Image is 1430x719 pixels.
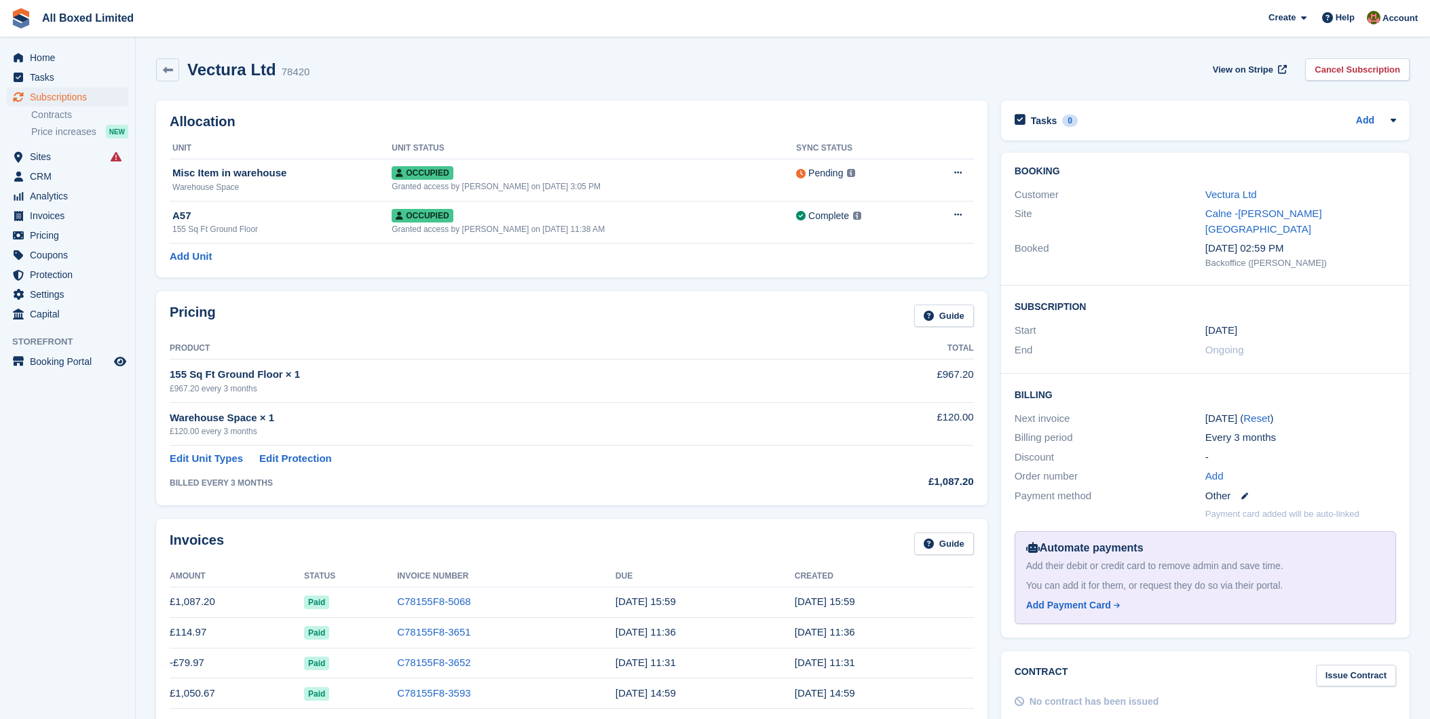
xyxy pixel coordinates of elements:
[1030,695,1159,709] div: No contract has been issued
[7,88,128,106] a: menu
[616,596,676,607] time: 2025-06-23 14:59:23 UTC
[11,8,31,28] img: stora-icon-8386f47178a22dfd0bd8f6a31ec36ba5ce8667c1dd55bd0f319d3a0aa187defe.svg
[304,626,329,640] span: Paid
[30,226,111,245] span: Pricing
[1205,488,1396,504] div: Other
[30,187,111,206] span: Analytics
[7,167,128,186] a: menu
[30,265,111,284] span: Protection
[7,285,128,304] a: menu
[392,209,453,222] span: Occupied
[1015,241,1205,269] div: Booked
[1015,665,1068,687] h2: Contract
[795,626,855,638] time: 2025-03-26 11:36:19 UTC
[1205,450,1396,465] div: -
[392,180,796,193] div: Granted access by [PERSON_NAME] on [DATE] 3:05 PM
[31,125,96,138] span: Price increases
[1015,206,1205,237] div: Site
[172,223,392,235] div: 155 Sq Ft Ground Floor
[1316,665,1396,687] a: Issue Contract
[31,124,128,139] a: Price increases NEW
[796,138,920,159] th: Sync Status
[170,305,216,327] h2: Pricing
[7,352,128,371] a: menu
[30,305,111,324] span: Capital
[1205,469,1224,484] a: Add
[397,657,470,668] a: C78155F8-3652
[170,617,304,648] td: £114.97
[397,687,470,699] a: C78155F8-3593
[1205,208,1322,235] a: Calne -[PERSON_NAME][GEOGRAPHIC_DATA]
[170,532,224,555] h2: Invoices
[1305,58,1410,81] a: Cancel Subscription
[1015,187,1205,203] div: Customer
[392,138,796,159] th: Unit Status
[7,48,128,67] a: menu
[808,166,843,180] div: Pending
[30,206,111,225] span: Invoices
[1015,166,1396,177] h2: Booking
[170,648,304,678] td: -£79.97
[798,338,974,359] th: Total
[7,147,128,166] a: menu
[12,335,135,349] span: Storefront
[616,626,676,638] time: 2025-03-27 11:36:19 UTC
[1268,11,1296,24] span: Create
[7,187,128,206] a: menu
[1205,507,1359,521] p: Payment card added will be auto-linked
[172,181,392,193] div: Warehouse Space
[30,167,111,186] span: CRM
[304,657,329,670] span: Paid
[1205,241,1396,256] div: [DATE] 02:59 PM
[170,477,798,489] div: BILLED EVERY 3 MONTHS
[847,169,855,177] img: icon-info-grey-7440780725fd019a000dd9b08b2336e03edf1995a4989e88bcd33f0948082b44.svg
[304,566,397,587] th: Status
[170,566,304,587] th: Amount
[170,678,304,709] td: £1,050.67
[1015,387,1396,401] h2: Billing
[1205,430,1396,446] div: Every 3 months
[392,166,453,180] span: Occupied
[795,596,855,607] time: 2025-06-22 14:59:51 UTC
[30,352,111,371] span: Booking Portal
[808,209,849,223] div: Complete
[914,305,974,327] a: Guide
[1205,189,1257,200] a: Vectura Ltd
[1205,256,1396,270] div: Backoffice ([PERSON_NAME])
[37,7,139,29] a: All Boxed Limited
[1367,11,1380,24] img: Sharon Hawkins
[304,596,329,609] span: Paid
[1026,540,1385,556] div: Automate payments
[1015,323,1205,338] div: Start
[282,64,310,80] div: 78420
[7,305,128,324] a: menu
[170,410,798,426] div: Warehouse Space × 1
[1062,115,1078,127] div: 0
[31,109,128,121] a: Contracts
[1026,579,1385,593] div: You can add it for them, or request they do so via their portal.
[1243,412,1270,424] a: Reset
[1015,488,1205,504] div: Payment method
[7,265,128,284] a: menu
[30,88,111,106] span: Subscriptions
[187,60,276,79] h2: Vectura Ltd
[170,249,212,265] a: Add Unit
[392,223,796,235] div: Granted access by [PERSON_NAME] on [DATE] 11:38 AM
[1382,12,1418,25] span: Account
[1026,559,1385,573] div: Add their debit or credit card to remove admin and save time.
[1015,343,1205,358] div: End
[170,367,798,383] div: 155 Sq Ft Ground Floor × 1
[112,353,128,370] a: Preview store
[1213,63,1273,77] span: View on Stripe
[798,474,974,490] div: £1,087.20
[30,246,111,265] span: Coupons
[616,566,795,587] th: Due
[853,212,861,220] img: icon-info-grey-7440780725fd019a000dd9b08b2336e03edf1995a4989e88bcd33f0948082b44.svg
[1356,113,1374,129] a: Add
[30,68,111,87] span: Tasks
[798,359,974,402] td: £967.20
[616,657,676,668] time: 2025-03-27 11:31:24 UTC
[798,402,974,445] td: £120.00
[1205,323,1237,338] time: 2025-03-22 01:00:00 UTC
[7,246,128,265] a: menu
